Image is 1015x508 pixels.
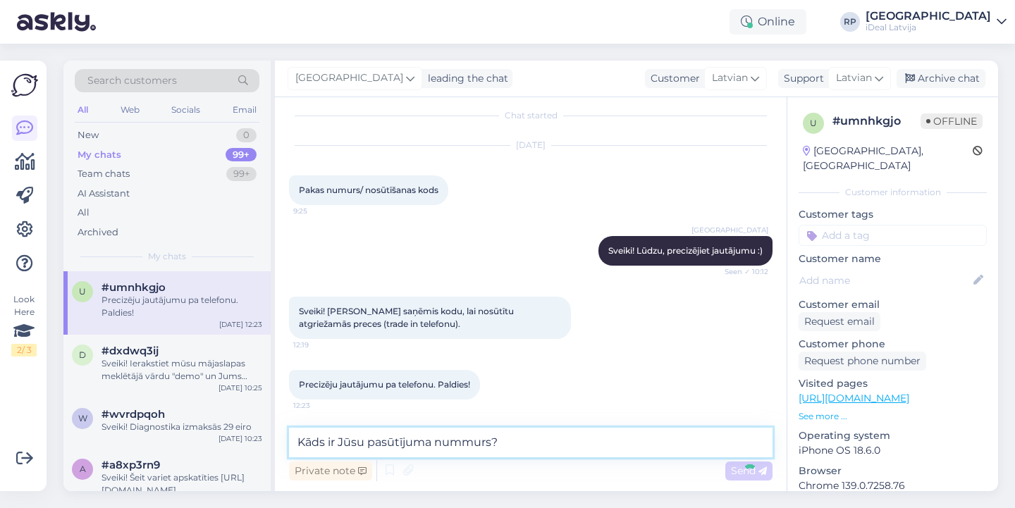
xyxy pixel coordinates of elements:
[799,352,926,371] div: Request phone number
[799,337,987,352] p: Customer phone
[11,293,37,357] div: Look Here
[219,433,262,444] div: [DATE] 10:23
[78,167,130,181] div: Team chats
[422,71,508,86] div: leading the chat
[101,294,262,319] div: Precizēju jautājumu pa telefonu. Paldies!
[226,148,257,162] div: 99+
[799,464,987,478] p: Browser
[840,12,860,32] div: RP
[299,185,438,195] span: Pakas numurs/ nosūtīšanas kods
[799,252,987,266] p: Customer name
[799,273,971,288] input: Add name
[799,410,987,423] p: See more ...
[799,376,987,391] p: Visited pages
[295,70,403,86] span: [GEOGRAPHIC_DATA]
[80,464,86,474] span: a
[101,408,165,421] span: #wvrdpqoh
[645,71,700,86] div: Customer
[712,70,748,86] span: Latvian
[78,413,87,423] span: w
[799,478,987,493] p: Chrome 139.0.7258.76
[289,139,773,151] div: [DATE]
[219,319,262,330] div: [DATE] 12:23
[799,297,987,312] p: Customer email
[799,207,987,222] p: Customer tags
[799,225,987,246] input: Add a tag
[101,471,262,497] div: Sveiki! Šeit variet apskatīties [URL][DOMAIN_NAME]
[78,187,130,201] div: AI Assistant
[803,144,973,173] div: [GEOGRAPHIC_DATA], [GEOGRAPHIC_DATA]
[168,101,203,119] div: Socials
[715,266,768,277] span: Seen ✓ 10:12
[78,206,90,220] div: All
[148,250,186,263] span: My chats
[79,286,86,297] span: u
[810,118,817,128] span: u
[799,428,987,443] p: Operating system
[799,443,987,458] p: iPhone OS 18.6.0
[921,113,983,129] span: Offline
[608,245,763,256] span: Sveiki! Lūdzu, precizējiet jautājumu :)
[897,69,985,88] div: Archive chat
[293,400,346,411] span: 12:23
[219,383,262,393] div: [DATE] 10:25
[11,344,37,357] div: 2 / 3
[289,109,773,122] div: Chat started
[866,11,991,22] div: [GEOGRAPHIC_DATA]
[299,306,516,329] span: Sveiki! [PERSON_NAME] saņēmis kodu, lai nosūtītu atgriežamās preces (trade in telefonu).
[730,9,806,35] div: Online
[118,101,142,119] div: Web
[78,148,121,162] div: My chats
[78,225,118,240] div: Archived
[299,379,470,390] span: Precizēju jautājumu pa telefonu. Paldies!
[236,128,257,142] div: 0
[75,101,91,119] div: All
[866,22,991,33] div: iDeal Latvija
[101,459,160,471] span: #a8xp3rn9
[101,345,159,357] span: #dxdwq3ij
[799,392,909,404] a: [URL][DOMAIN_NAME]
[691,225,768,235] span: [GEOGRAPHIC_DATA]
[87,73,177,88] span: Search customers
[226,167,257,181] div: 99+
[799,312,880,331] div: Request email
[836,70,872,86] span: Latvian
[799,186,987,199] div: Customer information
[778,71,824,86] div: Support
[101,421,262,433] div: Sveiki! Diagnostika izmaksās 29 eiro
[11,72,38,99] img: Askly Logo
[101,357,262,383] div: Sveiki! Ierakstiet mūsu mājaslapas meklētājā vārdu "demo" un Jums atvērsies plaša izvēle ar demo ...
[293,206,346,216] span: 9:25
[230,101,259,119] div: Email
[832,113,921,130] div: # umnhkgjo
[866,11,1007,33] a: [GEOGRAPHIC_DATA]iDeal Latvija
[293,340,346,350] span: 12:19
[78,128,99,142] div: New
[101,281,166,294] span: #umnhkgjo
[79,349,86,360] span: d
